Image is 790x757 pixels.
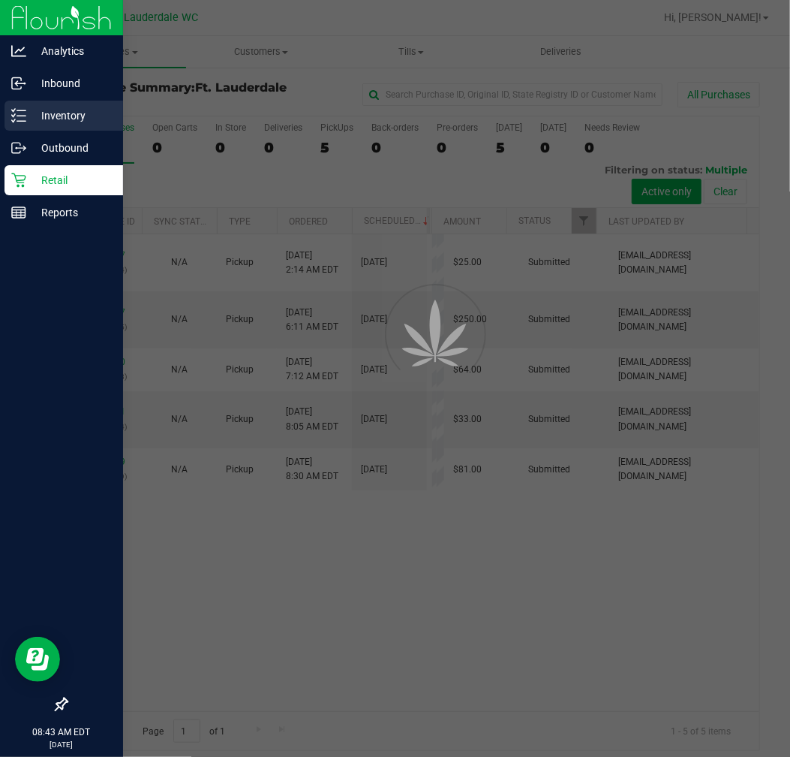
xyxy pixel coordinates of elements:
[11,140,26,155] inline-svg: Outbound
[26,42,116,60] p: Analytics
[7,725,116,739] p: 08:43 AM EDT
[15,637,60,682] iframe: Resource center
[11,44,26,59] inline-svg: Analytics
[11,173,26,188] inline-svg: Retail
[26,139,116,157] p: Outbound
[26,107,116,125] p: Inventory
[26,204,116,222] p: Reports
[26,74,116,92] p: Inbound
[11,108,26,123] inline-svg: Inventory
[11,205,26,220] inline-svg: Reports
[11,76,26,91] inline-svg: Inbound
[7,739,116,750] p: [DATE]
[26,171,116,189] p: Retail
